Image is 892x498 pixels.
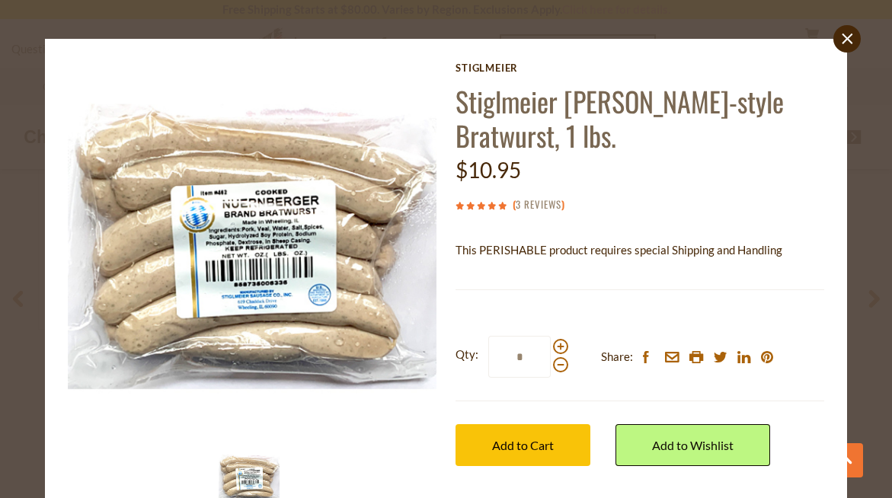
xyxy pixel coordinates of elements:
[601,347,633,366] span: Share:
[456,241,824,260] p: This PERISHABLE product requires special Shipping and Handling
[516,196,561,213] a: 3 Reviews
[615,424,770,466] a: Add to Wishlist
[68,62,437,431] img: Stiglmeier Nuernberger-style Bratwurst, 1 lbs.
[456,157,521,183] span: $10.95
[488,336,551,378] input: Qty:
[456,424,590,466] button: Add to Cart
[456,62,824,74] a: Stiglmeier
[492,438,554,452] span: Add to Cart
[513,196,564,212] span: ( )
[470,271,825,290] li: We will ship this product in heat-protective packaging and ice.
[456,81,784,155] a: Stiglmeier [PERSON_NAME]-style Bratwurst, 1 lbs.
[456,345,478,364] strong: Qty:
